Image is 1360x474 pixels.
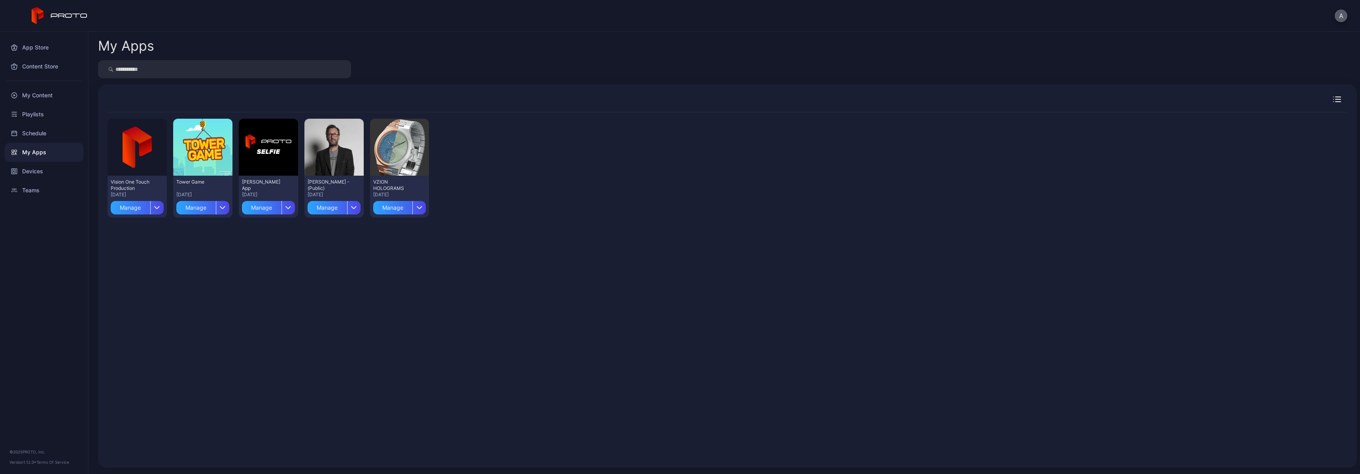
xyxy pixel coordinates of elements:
div: Vision One Touch Production [111,179,154,191]
div: [DATE] [373,191,426,198]
button: Manage [308,198,361,214]
div: Manage [373,201,413,214]
div: Tower Game [176,179,220,185]
a: Content Store [5,57,83,76]
div: David N Persona - (Public) [308,179,351,191]
div: Manage [111,201,150,214]
button: Manage [111,198,164,214]
div: [DATE] [242,191,295,198]
div: Manage [176,201,216,214]
a: Devices [5,162,83,181]
a: Schedule [5,124,83,143]
a: My Apps [5,143,83,162]
button: A [1335,9,1347,22]
div: Manage [242,201,281,214]
a: Terms Of Service [36,460,69,465]
a: Teams [5,181,83,200]
div: VZION HOLOGRAMS [373,179,417,191]
div: [DATE] [111,191,164,198]
div: My Apps [98,39,154,53]
div: © 2025 PROTO, Inc. [9,449,79,455]
button: Manage [176,198,229,214]
div: [DATE] [308,191,361,198]
button: Manage [373,198,426,214]
button: Manage [242,198,295,214]
a: App Store [5,38,83,57]
div: Manage [308,201,347,214]
div: [DATE] [176,191,229,198]
div: David Selfie App [242,179,285,191]
a: My Content [5,86,83,105]
span: Version 1.12.0 • [9,460,36,465]
a: Playlists [5,105,83,124]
